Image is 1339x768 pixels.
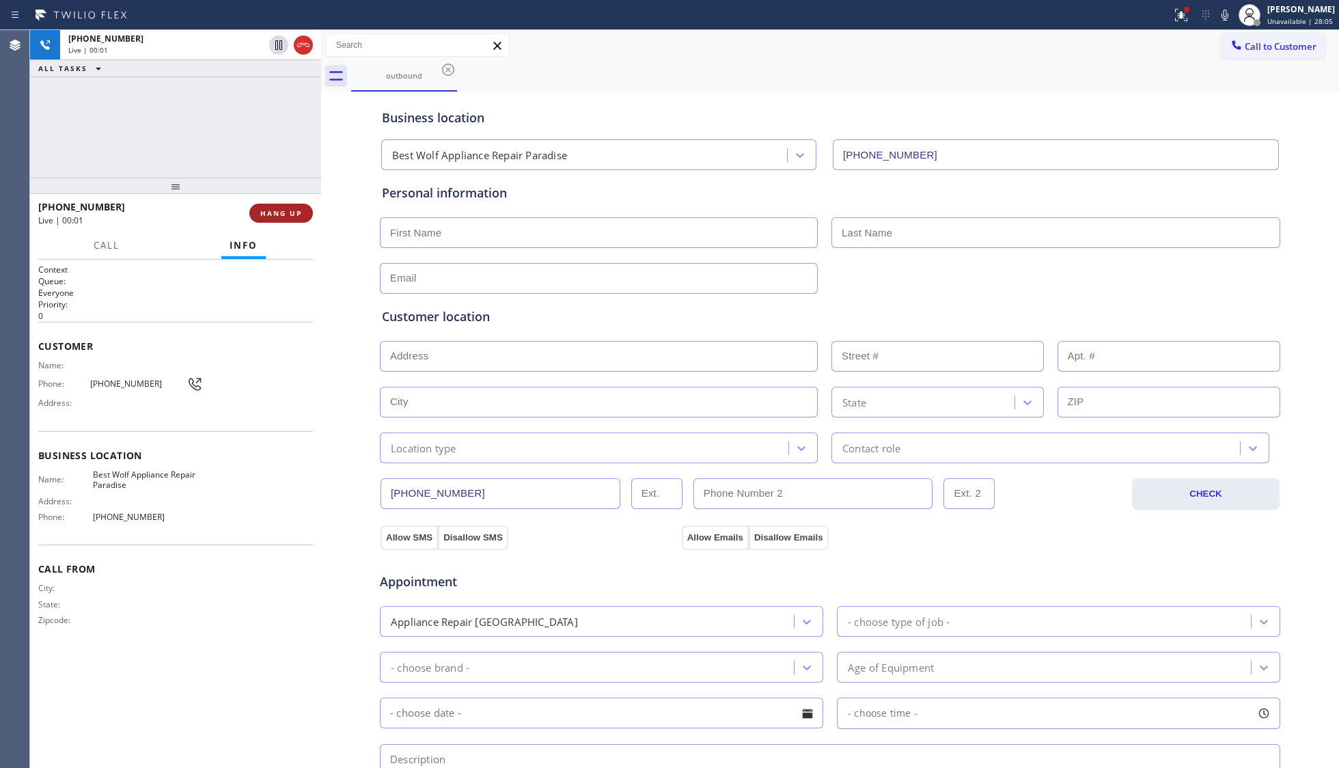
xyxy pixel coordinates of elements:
[38,512,93,522] span: Phone:
[380,263,818,294] input: Email
[38,287,313,299] p: Everyone
[38,275,313,287] h2: Queue:
[380,698,823,728] input: - choose date -
[682,525,749,550] button: Allow Emails
[38,449,313,462] span: Business location
[380,217,818,248] input: First Name
[93,512,195,522] span: [PHONE_NUMBER]
[38,360,93,370] span: Name:
[631,478,682,509] input: Ext.
[260,208,302,218] span: HANG UP
[38,496,93,506] span: Address:
[391,614,578,629] div: Appliance Repair [GEOGRAPHIC_DATA]
[382,109,1278,127] div: Business location
[831,341,1044,372] input: Street #
[38,599,93,609] span: State:
[38,340,313,353] span: Customer
[38,474,93,484] span: Name:
[294,36,313,55] button: Hang up
[848,659,934,675] div: Age of Equipment
[848,614,950,629] div: - choose type of job -
[221,232,266,259] button: Info
[38,64,87,73] span: ALL TASKS
[381,478,620,509] input: Phone Number
[38,299,313,310] h2: Priority:
[380,341,818,372] input: Address
[848,707,917,719] span: - choose time -
[85,232,128,259] button: Call
[1267,16,1333,26] span: Unavailable | 28:05
[1245,40,1316,53] span: Call to Customer
[249,204,313,223] button: HANG UP
[833,139,1279,170] input: Phone Number
[381,525,438,550] button: Allow SMS
[392,148,567,163] div: Best Wolf Appliance Repair Paradise
[68,45,108,55] span: Live | 00:01
[749,525,829,550] button: Disallow Emails
[93,469,195,491] span: Best Wolf Appliance Repair Paradise
[1221,33,1325,59] button: Call to Customer
[382,307,1278,326] div: Customer location
[1215,5,1234,25] button: Mute
[380,387,818,417] input: City
[38,398,93,408] span: Address:
[38,310,313,322] p: 0
[94,239,120,251] span: Call
[38,215,83,226] span: Live | 00:01
[38,379,90,389] span: Phone:
[382,184,1278,202] div: Personal information
[842,394,866,410] div: State
[693,478,933,509] input: Phone Number 2
[943,478,995,509] input: Ext. 2
[38,200,125,213] span: [PHONE_NUMBER]
[1132,478,1280,510] button: CHECK
[1058,341,1281,372] input: Apt. #
[1058,387,1281,417] input: ZIP
[269,36,288,55] button: Hold Customer
[38,615,93,625] span: Zipcode:
[391,440,456,456] div: Location type
[353,70,456,81] div: outbound
[380,573,678,591] span: Appointment
[326,34,509,56] input: Search
[1267,3,1335,15] div: [PERSON_NAME]
[30,60,115,77] button: ALL TASKS
[438,525,508,550] button: Disallow SMS
[391,659,469,675] div: - choose brand -
[230,239,258,251] span: Info
[68,33,143,44] span: [PHONE_NUMBER]
[38,562,313,575] span: Call From
[38,583,93,593] span: City:
[842,440,900,456] div: Contact role
[90,379,187,389] span: [PHONE_NUMBER]
[831,217,1280,248] input: Last Name
[38,264,313,275] h1: Context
